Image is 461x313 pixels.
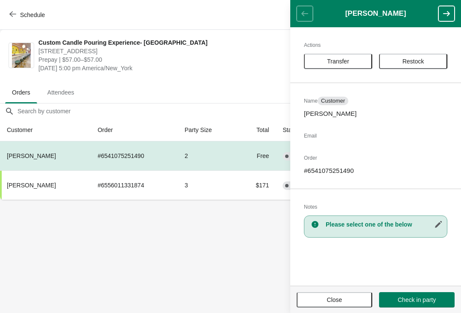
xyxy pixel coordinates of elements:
span: Check in party [398,296,436,303]
span: Transfer [327,58,349,65]
span: Close [327,296,342,303]
h2: Email [304,132,447,140]
span: Prepay | $57.00–$57.00 [38,55,303,64]
button: Schedule [4,7,52,23]
td: Free [237,141,276,170]
span: Orders [5,85,37,100]
td: # 6541075251490 [91,141,178,170]
span: Schedule [20,11,45,18]
button: Check in party [379,292,455,307]
h2: Notes [304,203,447,211]
button: Transfer [304,54,372,69]
span: Restock [403,58,424,65]
input: Search by customer [17,103,461,119]
h2: Name [304,97,447,105]
button: Close [297,292,372,307]
span: Attendees [41,85,81,100]
th: Total [237,119,276,141]
span: [PERSON_NAME] [7,152,56,159]
h2: Order [304,154,447,162]
h1: [PERSON_NAME] [313,9,438,18]
td: $171 [237,170,276,200]
button: Restock [379,54,447,69]
p: [PERSON_NAME] [304,109,447,118]
span: [DATE] 5:00 pm America/New_York [38,64,303,72]
span: Custom Candle Pouring Experience- [GEOGRAPHIC_DATA] [38,38,303,47]
td: 2 [178,141,237,170]
h2: Actions [304,41,447,49]
span: [PERSON_NAME] [7,182,56,189]
p: # 6541075251490 [304,167,447,175]
th: Party Size [178,119,237,141]
td: 3 [178,170,237,200]
td: # 6556011331874 [91,170,178,200]
th: Order [91,119,178,141]
img: Custom Candle Pouring Experience- Delray Beach [12,43,31,68]
h3: Please select one of the below [326,220,443,229]
span: [STREET_ADDRESS] [38,47,303,55]
span: Customer [321,98,345,104]
th: Status [276,119,327,141]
